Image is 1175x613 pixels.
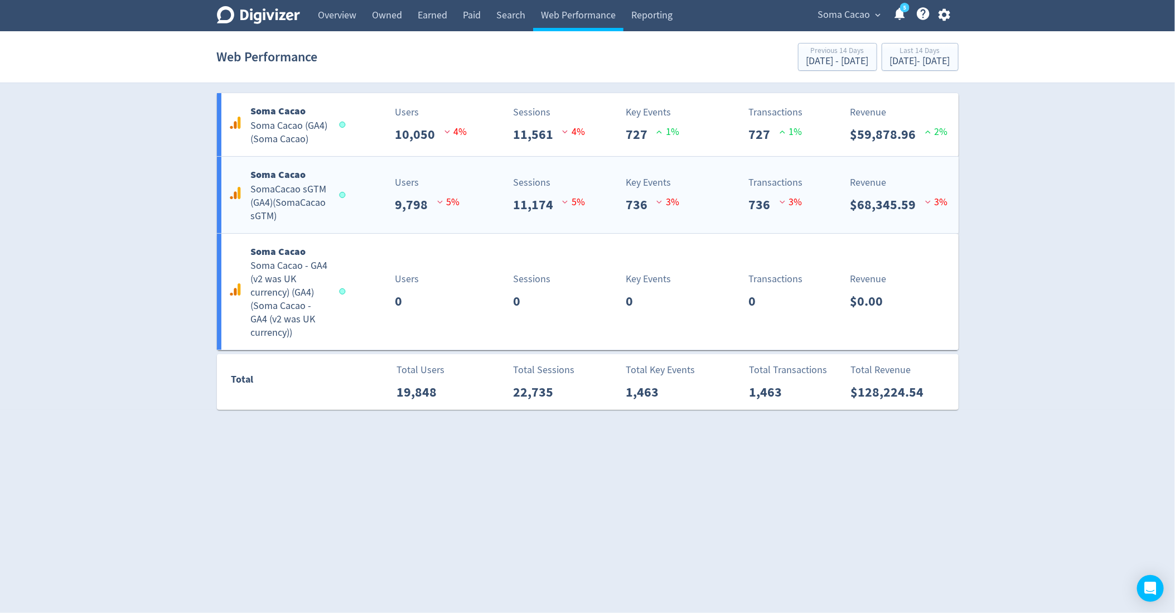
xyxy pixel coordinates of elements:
p: Total Sessions [513,363,574,378]
p: Users [395,175,460,190]
p: Key Events [626,175,679,190]
p: Total Users [396,363,446,378]
p: 19,848 [396,382,446,402]
p: $68,345.59 [850,195,925,215]
p: Total Key Events [626,363,695,378]
p: Sessions [513,272,550,287]
svg: Google Analytics [229,116,242,129]
button: Previous 14 Days[DATE] - [DATE] [798,43,877,71]
b: Soma Cacao [251,245,306,258]
div: Open Intercom Messenger [1137,575,1164,602]
p: 4 % [444,124,467,139]
p: Key Events [626,105,679,120]
div: Last 14 Days [890,47,950,56]
svg: Google Analytics [229,283,242,296]
p: Key Events [626,272,671,287]
p: $128,224.54 [851,382,933,402]
text: 5 [903,4,906,12]
p: Users [395,272,419,287]
b: Soma Cacao [251,168,306,181]
p: 0 [626,291,642,311]
p: 9,798 [395,195,437,215]
a: Soma CacaoSomaCacao sGTM (GA4)(SomaCacao sGTM)Users9,798 5%Sessions11,174 5%Key Events736 3%Trans... [217,157,959,233]
p: 727 [626,124,656,144]
div: Previous 14 Days [806,47,869,56]
p: 22,735 [513,382,562,402]
a: Soma CacaoSoma Cacao (GA4)(Soma Cacao)Users10,050 4%Sessions11,561 4%Key Events727 1%Transactions... [217,93,959,156]
p: 736 [749,195,780,215]
button: Last 14 Days[DATE]- [DATE] [882,43,959,71]
p: 10,050 [395,124,444,144]
p: 5 % [437,195,460,210]
h5: Soma Cacao - GA4 (v2 was UK currency) (GA4) ( Soma Cacao - GA4 (v2 was UK currency) ) [251,259,329,340]
p: $0.00 [850,291,892,311]
p: 2 % [925,124,948,139]
p: 11,561 [513,124,562,144]
p: 1 % [656,124,679,139]
h1: Web Performance [217,39,318,75]
p: 727 [749,124,780,144]
p: Sessions [513,105,585,120]
span: Data last synced: 18 Aug 2025, 3:02pm (AEST) [339,192,349,198]
p: Transactions [749,175,803,190]
p: Transactions [749,105,803,120]
p: 0 [395,291,412,311]
p: Revenue [850,105,948,120]
p: Total Revenue [851,363,933,378]
p: Users [395,105,467,120]
div: [DATE] - [DATE] [890,56,950,66]
h5: Soma Cacao (GA4) ( Soma Cacao ) [251,119,329,146]
span: Soma Cacao [818,6,871,24]
p: Revenue [850,175,948,190]
p: 4 % [562,124,585,139]
span: Data last synced: 18 Aug 2025, 8:01pm (AEST) [339,122,349,128]
h5: SomaCacao sGTM (GA4) ( SomaCacao sGTM ) [251,183,329,223]
span: Data last synced: 18 Aug 2025, 11:02pm (AEST) [339,288,349,295]
button: Soma Cacao [814,6,884,24]
p: 0 [513,291,529,311]
p: Sessions [513,175,585,190]
svg: Google Analytics [229,186,242,200]
p: 0 [749,291,765,311]
p: 1,463 [626,382,668,402]
p: 1,463 [750,382,791,402]
p: 11,174 [513,195,562,215]
a: 5 [900,3,910,12]
div: [DATE] - [DATE] [806,56,869,66]
p: 3 % [656,195,679,210]
p: Total Transactions [750,363,828,378]
p: Transactions [749,272,803,287]
p: 736 [626,195,656,215]
p: Revenue [850,272,892,287]
p: $59,878.96 [850,124,925,144]
div: Total [231,371,340,393]
span: expand_more [873,10,883,20]
p: 5 % [562,195,585,210]
a: Soma CacaoSoma Cacao - GA4 (v2 was UK currency) (GA4)(Soma Cacao - GA4 (v2 was UK currency))Users... [217,234,959,350]
b: Soma Cacao [251,104,306,118]
p: 3 % [925,195,948,210]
